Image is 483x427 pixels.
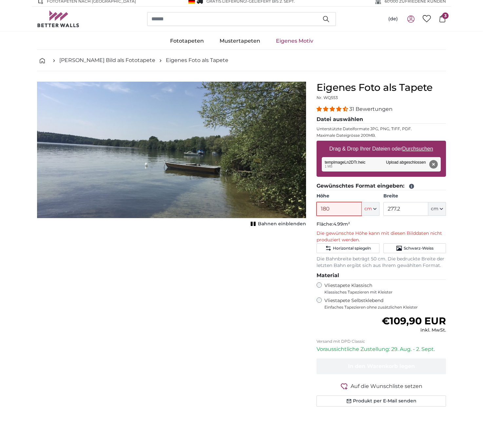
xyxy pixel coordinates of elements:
a: Fototapeten [162,32,212,50]
span: Einfaches Tapezieren ohne zusätzlichen Kleister [324,305,446,310]
label: Höhe [317,193,379,199]
button: Auf die Wunschliste setzen [317,382,446,390]
button: Bahnen einblenden [249,219,306,229]
button: Produkt per E-Mail senden [317,396,446,407]
span: Klassisches Tapezieren mit Kleister [324,290,440,295]
a: Eigenes Foto als Tapete [166,56,228,64]
span: 3 [442,12,449,19]
p: Unterstützte Dateiformate JPG, PNG, TIFF, PDF. [317,126,446,132]
legend: Material [317,272,446,280]
span: 4.32 stars [317,106,349,112]
button: Horizontal spiegeln [317,243,379,253]
button: Schwarz-Weiss [383,243,446,253]
label: Breite [383,193,446,199]
span: Auf die Wunschliste setzen [351,382,422,390]
img: personalised-photo [37,82,306,218]
span: €109,90 EUR [382,315,446,327]
button: cm [362,202,379,216]
nav: breadcrumbs [37,50,446,71]
span: 4.99m² [333,221,350,227]
button: In den Warenkorb legen [317,358,446,374]
h1: Eigenes Foto als Tapete [317,82,446,93]
span: 31 Bewertungen [349,106,393,112]
legend: Gewünschtes Format eingeben: [317,182,446,190]
button: (de) [383,13,403,25]
button: cm [428,202,446,216]
span: cm [431,206,438,212]
p: Die Bahnbreite beträgt 50 cm. Die bedruckte Breite der letzten Bahn ergibt sich aus Ihrem gewählt... [317,256,446,269]
span: In den Warenkorb legen [348,363,415,369]
p: Fläche: [317,221,446,228]
span: Schwarz-Weiss [404,246,434,251]
a: Mustertapeten [212,32,268,50]
legend: Datei auswählen [317,115,446,124]
p: Maximale Dateigrösse 200MB. [317,133,446,138]
label: Vliestapete Selbstklebend [324,297,446,310]
u: Durchsuchen [402,146,433,152]
p: Versand mit DPD Classic [317,339,446,344]
p: Voraussichtliche Zustellung: 29. Aug. - 2. Sept. [317,345,446,353]
p: Die gewünschte Höhe kann mit diesen Bilddaten nicht produziert werden. [317,230,446,243]
label: Drag & Drop Ihrer Dateien oder [327,142,436,155]
span: Horizontal spiegeln [333,246,371,251]
a: [PERSON_NAME] Bild als Fototapete [59,56,155,64]
span: Bahnen einblenden [258,221,306,227]
div: inkl. MwSt. [382,327,446,334]
img: Betterwalls [37,10,80,27]
span: cm [364,206,372,212]
label: Vliestapete Klassisch [324,282,440,295]
span: Nr. WQ553 [317,95,338,100]
a: Eigenes Motiv [268,32,321,50]
div: 1 of 1 [37,82,306,229]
